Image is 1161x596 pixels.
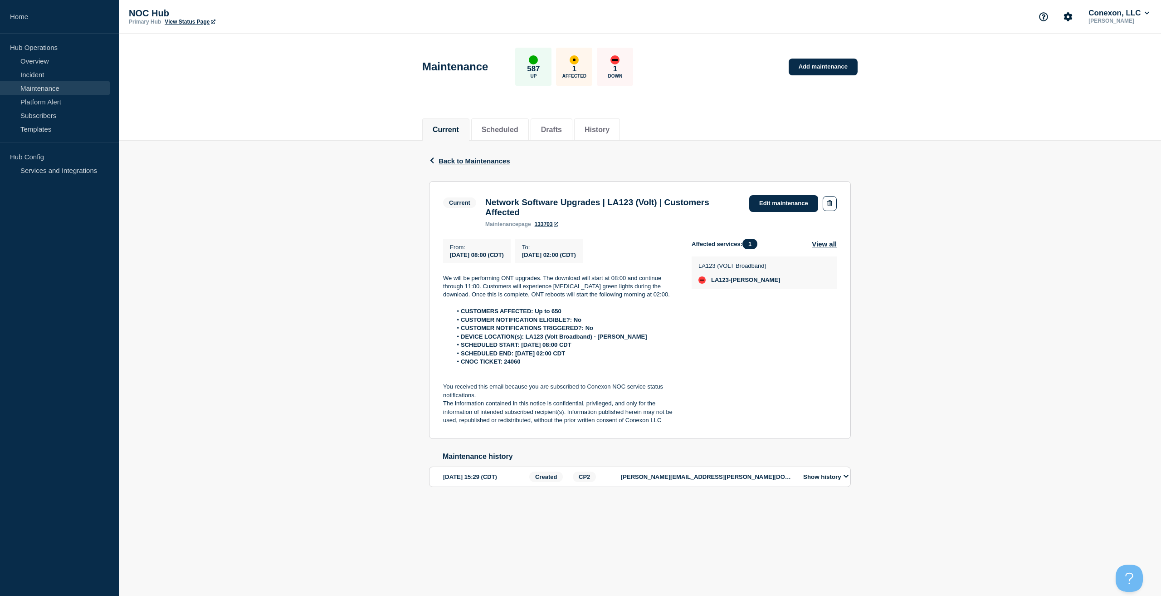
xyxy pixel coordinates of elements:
span: Affected services: [692,239,762,249]
a: 133703 [535,221,558,227]
span: CP2 [573,472,596,482]
a: View Status Page [165,19,215,25]
strong: DEVICE LOCATION(s): LA123 (Volt Broadband) - [PERSON_NAME] [461,333,647,340]
a: Edit maintenance [749,195,818,212]
p: page [485,221,531,227]
p: The information contained in this notice is confidential, privileged, and only for the informatio... [443,399,677,424]
span: [DATE] 02:00 (CDT) [522,251,576,258]
span: LA123-[PERSON_NAME] [711,276,780,284]
button: Conexon, LLC [1087,9,1151,18]
h1: Maintenance [422,60,488,73]
p: [PERSON_NAME][EMAIL_ADDRESS][PERSON_NAME][DOMAIN_NAME] [621,473,793,480]
p: We will be performing ONT upgrades. The download will start at 08:00 and continue through 11:00. ... [443,274,677,299]
a: Add maintenance [789,59,858,75]
strong: CUSTOMER NOTIFICATION ELIGIBLE?: No [461,316,581,323]
p: Primary Hub [129,19,161,25]
span: Created [529,472,563,482]
iframe: Help Scout Beacon - Open [1116,565,1143,592]
strong: SCHEDULED END: [DATE] 02:00 CDT [461,350,565,357]
p: Down [608,74,623,79]
strong: SCHEDULED START: [DATE] 08:00 CDT [461,341,571,348]
p: 1 [613,64,617,74]
h3: Network Software Upgrades | LA123 (Volt) | Customers Affected [485,197,740,217]
p: From : [450,244,504,251]
div: down [610,55,620,64]
p: LA123 (VOLT Broadband) [698,262,780,269]
p: 1 [572,64,576,74]
p: Affected [562,74,586,79]
button: Support [1034,7,1053,26]
button: History [585,126,610,134]
h2: Maintenance history [443,453,851,461]
p: NOC Hub [129,8,310,19]
button: View all [812,239,837,249]
span: Back to Maintenances [439,157,510,165]
span: Current [443,197,476,208]
span: 1 [742,239,757,249]
p: To : [522,244,576,251]
button: Current [433,126,459,134]
div: down [698,276,706,284]
button: Scheduled [482,126,518,134]
div: up [529,55,538,64]
span: maintenance [485,221,518,227]
button: Back to Maintenances [429,157,510,165]
p: Up [530,74,537,79]
strong: CUSTOMERS AFFECTED: Up to 650 [461,308,561,315]
p: You received this email because you are subscribed to Conexon NOC service status notifications. [443,383,677,399]
button: Drafts [541,126,562,134]
div: [DATE] 15:29 (CDT) [443,472,527,482]
p: [PERSON_NAME] [1087,18,1151,24]
span: [DATE] 08:00 (CDT) [450,251,504,258]
strong: CUSTOMER NOTIFICATIONS TRIGGERED?: No [461,325,593,331]
p: 587 [527,64,540,74]
div: affected [570,55,579,64]
button: Account settings [1059,7,1078,26]
button: Show history [800,473,851,481]
strong: CNOC TICKET: 24060 [461,358,520,365]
